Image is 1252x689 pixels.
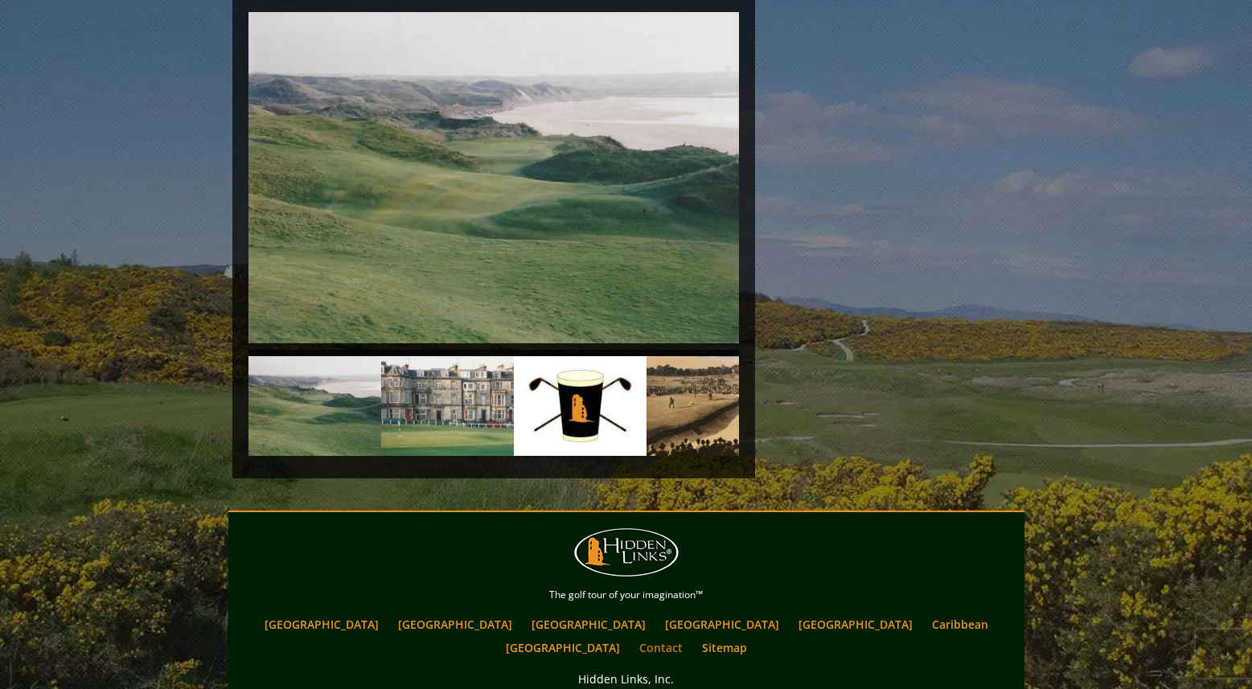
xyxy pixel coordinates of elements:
a: [GEOGRAPHIC_DATA] [657,613,787,636]
a: Caribbean [924,613,996,636]
a: [GEOGRAPHIC_DATA] [498,636,628,659]
a: [GEOGRAPHIC_DATA] [790,613,921,636]
a: [GEOGRAPHIC_DATA] [257,613,387,636]
p: Hidden Links, Inc. [232,669,1020,689]
a: [GEOGRAPHIC_DATA] [390,613,520,636]
a: Contact [631,636,691,659]
p: The golf tour of your imagination™ [232,586,1020,604]
a: Sitemap [694,636,755,659]
a: [GEOGRAPHIC_DATA] [523,613,654,636]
